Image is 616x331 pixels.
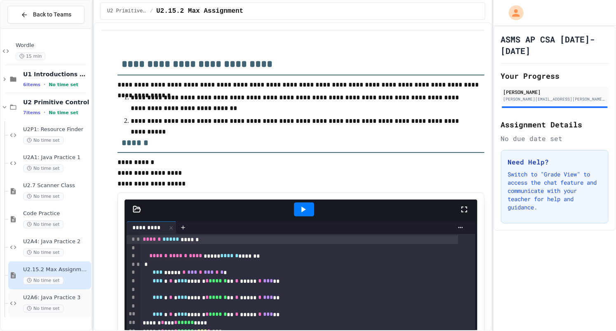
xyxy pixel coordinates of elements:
[23,182,89,189] span: U2.7 Scanner Class
[23,294,89,301] span: U2A6: Java Practice 3
[501,134,609,143] div: No due date set
[7,6,85,23] button: Back to Teams
[23,238,89,245] span: U2A4: Java Practice 2
[23,136,63,144] span: No time set
[107,8,147,14] span: U2 Primitive Control
[23,82,40,87] span: 6 items
[23,221,63,228] span: No time set
[23,154,89,161] span: U2A1: Java Practice 1
[23,192,63,200] span: No time set
[500,3,526,22] div: My Account
[501,70,609,82] h2: Your Progress
[49,82,78,87] span: No time set
[44,109,45,116] span: •
[49,110,78,115] span: No time set
[23,164,63,172] span: No time set
[23,110,40,115] span: 7 items
[23,249,63,256] span: No time set
[501,33,609,56] h1: ASMS AP CSA [DATE]-[DATE]
[508,170,602,211] p: Switch to "Grade View" to access the chat feature and communicate with your teacher for help and ...
[23,126,89,133] span: U2P1: Resource Finder
[23,210,89,217] span: Code Practice
[150,8,153,14] span: /
[23,70,89,78] span: U1 Introductions Are In Order
[16,42,89,49] span: Wordle
[508,157,602,167] h3: Need Help?
[23,99,89,106] span: U2 Primitive Control
[44,81,45,88] span: •
[501,119,609,130] h2: Assignment Details
[503,96,606,102] div: [PERSON_NAME][EMAIL_ADDRESS][PERSON_NAME][DOMAIN_NAME]
[23,305,63,312] span: No time set
[503,88,606,96] div: [PERSON_NAME]
[156,6,243,16] span: U2.15.2 Max Assignment
[33,10,71,19] span: Back to Teams
[23,266,89,273] span: U2.15.2 Max Assignment
[23,277,63,284] span: No time set
[16,52,45,60] span: 15 min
